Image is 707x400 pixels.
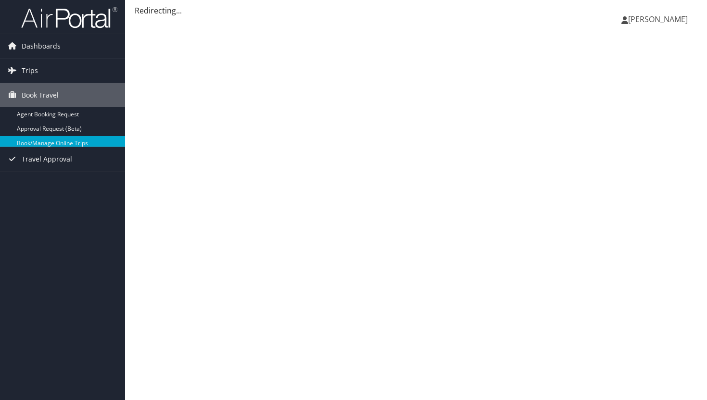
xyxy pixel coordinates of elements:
img: airportal-logo.png [21,6,117,29]
span: Dashboards [22,34,61,58]
span: Travel Approval [22,147,72,171]
div: Redirecting... [135,5,697,16]
a: [PERSON_NAME] [621,5,697,34]
span: Book Travel [22,83,59,107]
span: [PERSON_NAME] [628,14,688,25]
span: Trips [22,59,38,83]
